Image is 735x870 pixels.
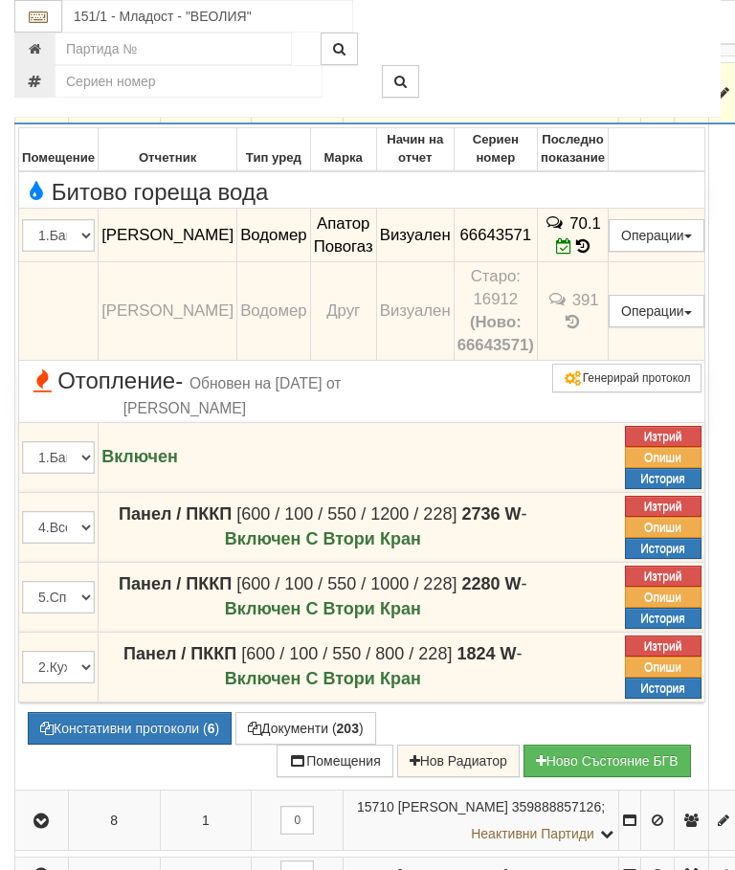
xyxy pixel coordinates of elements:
[241,644,452,663] span: [600 / 100 / 550 / 800 / 228]
[625,678,702,699] button: История
[119,574,232,593] strong: Панел / ПККП
[376,128,454,171] th: Начин на отчет
[625,566,702,587] button: Изтрий
[175,368,183,393] span: -
[454,261,537,360] td: Устройство със сериен номер 16912 беше подменено от устройство със сериен номер 66643571
[225,599,301,618] strong: Включен
[609,219,704,252] button: Операции
[68,790,160,850] td: 8
[310,209,376,262] td: Апатор Повогаз
[99,128,237,171] th: Отчетник
[208,721,215,736] b: 6
[55,33,292,65] input: Партида №
[28,712,232,745] button: Констативни протоколи (6)
[625,608,702,629] button: История
[461,504,521,524] strong: 2736 W
[376,261,454,360] td: Визуален
[625,447,702,468] button: Опиши
[236,504,457,524] span: [600 / 100 / 550 / 1200 / 228]
[22,180,268,205] span: Битово гореща вода
[459,226,531,244] span: 66643571
[569,214,601,233] span: 70.1
[225,669,301,688] strong: Включен
[461,574,526,593] span: -
[545,213,569,232] span: История на забележките
[457,644,516,663] strong: 1824 W
[625,538,702,559] button: История
[454,128,537,171] th: Сериен номер
[237,209,311,262] td: Водомер
[397,745,520,777] button: Нов Радиатор
[101,301,234,320] span: [PERSON_NAME]
[310,128,376,171] th: Марка
[625,517,702,538] button: Опиши
[22,368,347,419] span: Отопление
[119,504,232,524] strong: Панел / ПККП
[625,587,702,608] button: Опиши
[625,657,702,678] button: Опиши
[55,65,323,98] input: Сериен номер
[344,790,619,850] td: ;
[306,529,421,548] strong: С Втори Кран
[471,826,594,841] span: Неактивни Партиди
[277,745,393,777] button: Помещения
[225,529,301,548] strong: Включен
[625,496,702,517] button: Изтрий
[457,644,522,663] span: -
[556,238,572,255] i: Редакция Отчет към 30/08/2025
[376,209,454,262] td: Визуален
[625,636,702,657] button: Изтрий
[552,364,701,392] button: Генерирай протокол
[563,313,584,331] span: История на показанията
[398,799,508,814] span: [PERSON_NAME]
[160,790,252,850] td: 1
[461,504,526,524] span: -
[237,128,311,171] th: Тип уред
[572,290,599,308] span: 391
[101,226,234,244] span: [PERSON_NAME]
[537,128,608,171] th: Последно показание
[576,237,590,256] span: История на показанията
[236,574,457,593] span: [600 / 100 / 550 / 1000 / 228]
[123,644,236,663] strong: Панел / ПККП
[101,447,178,466] strong: Включен
[123,375,342,416] span: Обновен на [DATE] от [PERSON_NAME]
[306,599,421,618] strong: С Втори Кран
[625,468,702,489] button: История
[235,712,376,745] button: Документи (203)
[310,261,376,360] td: Друг
[337,721,359,736] b: 203
[457,313,534,354] b: (Ново: 66643571)
[19,128,99,171] th: Помещение
[609,295,704,327] button: Операции
[523,745,691,777] button: Новo Състояние БГВ
[512,799,601,814] span: 359888857126
[461,574,521,593] strong: 2280 W
[237,261,311,360] td: Водомер
[357,799,394,814] span: Партида №
[625,426,702,447] button: Изтрий
[306,669,421,688] strong: С Втори Кран
[546,290,571,308] span: История на забележките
